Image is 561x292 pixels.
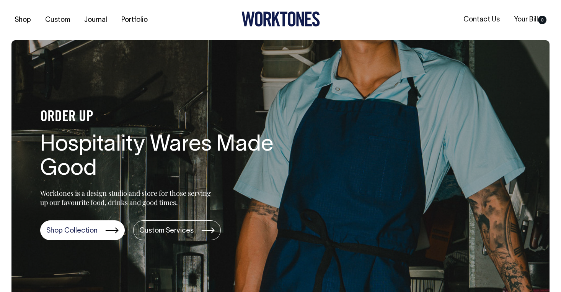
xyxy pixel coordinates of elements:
a: Custom Services [133,220,221,240]
a: Custom [42,14,73,26]
a: Journal [81,14,110,26]
a: Contact Us [460,13,503,26]
span: 0 [538,16,546,24]
h1: Hospitality Wares Made Good [40,133,285,182]
p: Worktones is a design studio and store for those serving up our favourite food, drinks and good t... [40,189,214,207]
a: Shop [11,14,34,26]
a: Your Bill0 [511,13,550,26]
h4: ORDER UP [40,109,285,125]
a: Portfolio [118,14,151,26]
a: Shop Collection [40,220,125,240]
